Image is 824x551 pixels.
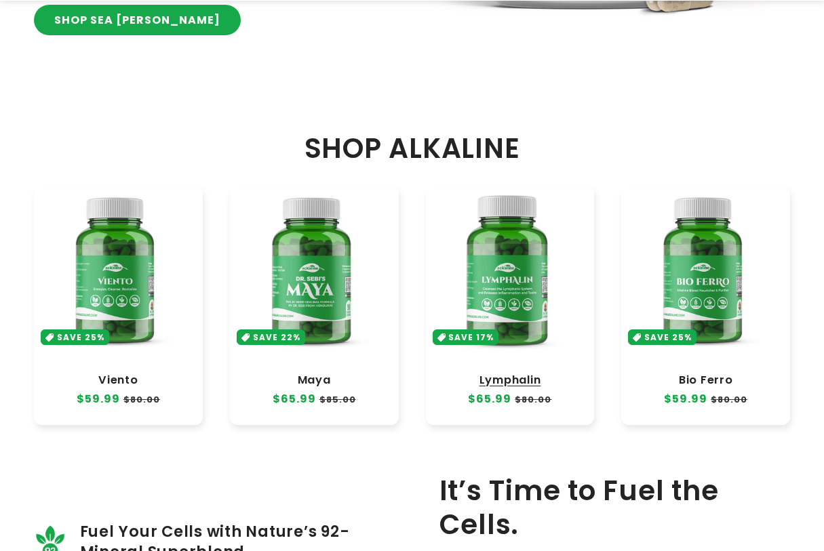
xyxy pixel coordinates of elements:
[243,373,385,387] a: Maya
[47,373,189,387] a: Viento
[34,131,790,165] h2: SHOP ALKALINE
[34,186,790,425] ul: Slider
[635,373,777,387] a: Bio Ferro
[34,5,241,35] a: SHOP SEA [PERSON_NAME]
[439,474,791,542] h2: It’s Time to Fuel the Cells.
[439,373,581,387] a: Lymphalin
